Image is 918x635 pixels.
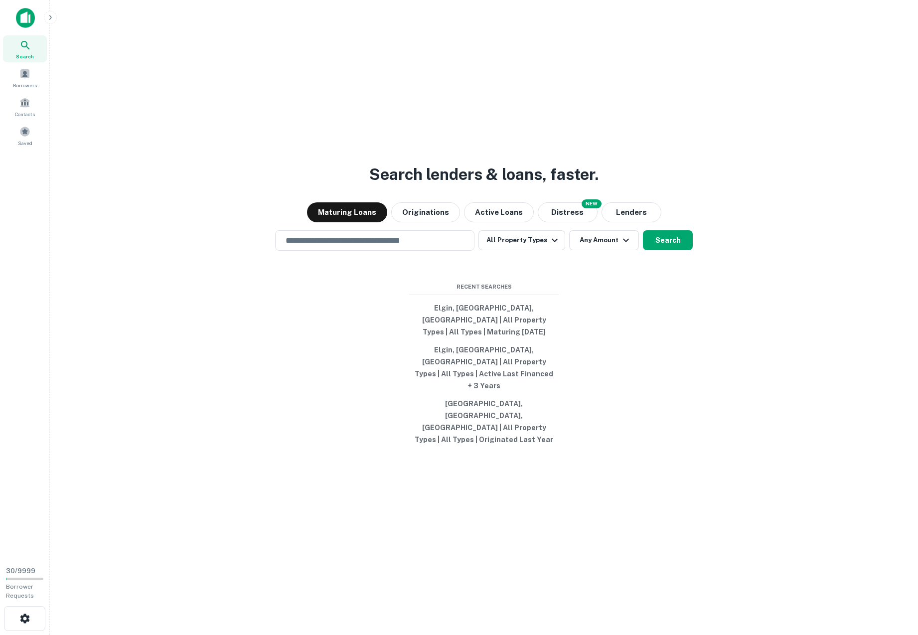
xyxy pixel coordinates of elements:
[602,202,661,222] button: Lenders
[3,122,47,149] a: Saved
[478,230,565,250] button: All Property Types
[391,202,460,222] button: Originations
[538,202,598,222] button: Search distressed loans with lien and other non-mortgage details.
[569,230,639,250] button: Any Amount
[464,202,534,222] button: Active Loans
[409,299,559,341] button: Elgin, [GEOGRAPHIC_DATA], [GEOGRAPHIC_DATA] | All Property Types | All Types | Maturing [DATE]
[307,202,387,222] button: Maturing Loans
[16,52,34,60] span: Search
[6,567,35,575] span: 30 / 9999
[582,199,602,208] div: NEW
[3,93,47,120] a: Contacts
[18,139,32,147] span: Saved
[409,283,559,291] span: Recent Searches
[3,64,47,91] a: Borrowers
[643,230,693,250] button: Search
[409,395,559,449] button: [GEOGRAPHIC_DATA], [GEOGRAPHIC_DATA], [GEOGRAPHIC_DATA] | All Property Types | All Types | Origin...
[409,341,559,395] button: Elgin, [GEOGRAPHIC_DATA], [GEOGRAPHIC_DATA] | All Property Types | All Types | Active Last Financ...
[3,35,47,62] a: Search
[16,8,35,28] img: capitalize-icon.png
[15,110,35,118] span: Contacts
[868,555,918,603] iframe: Chat Widget
[369,162,599,186] h3: Search lenders & loans, faster.
[6,583,34,599] span: Borrower Requests
[13,81,37,89] span: Borrowers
